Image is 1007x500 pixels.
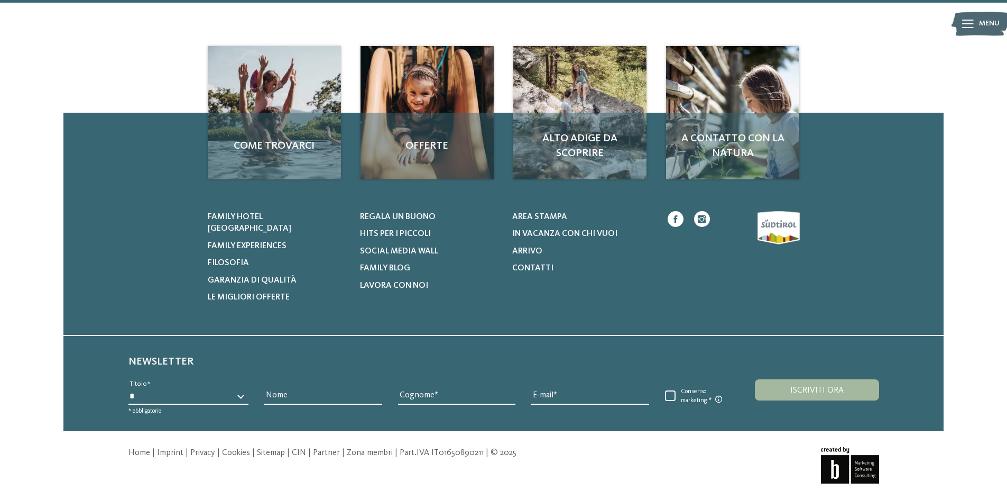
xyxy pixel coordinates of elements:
a: Sitemap [257,449,285,457]
span: | [186,449,188,457]
span: | [486,449,488,457]
span: Hits per i piccoli [360,230,431,238]
span: Offerte [371,139,483,153]
span: Newsletter [128,357,193,367]
a: Partner [313,449,340,457]
span: Family Blog [360,264,410,272]
span: Lavora con noi [360,281,428,290]
img: Brandnamic GmbH | Leading Hospitality Solutions [821,447,879,483]
a: Family experiences [208,240,347,252]
span: | [217,449,220,457]
a: Cercate un hotel per famiglie? Qui troverete solo i migliori! Alto Adige da scoprire [513,46,646,179]
span: Come trovarci [218,139,330,153]
span: © 2025 [491,449,516,457]
a: Cercate un hotel per famiglie? Qui troverete solo i migliori! Come trovarci [208,46,341,179]
img: Cercate un hotel per famiglie? Qui troverete solo i migliori! [666,46,799,179]
a: Area stampa [512,211,651,223]
span: | [308,449,311,457]
a: Filosofia [208,257,347,269]
span: | [252,449,255,457]
span: Social Media Wall [360,247,438,256]
a: Hits per i piccoli [360,228,499,240]
span: A contatto con la natura [677,131,789,161]
a: Privacy [190,449,215,457]
span: Contatti [512,264,553,272]
span: | [287,449,290,457]
a: Regala un buono [360,211,499,223]
span: Regala un buono [360,213,436,221]
span: Area stampa [512,213,567,221]
button: Iscriviti ora [755,379,879,401]
span: Family experiences [208,242,287,250]
a: Cercate un hotel per famiglie? Qui troverete solo i migliori! A contatto con la natura [666,46,799,179]
img: Cercate un hotel per famiglie? Qui troverete solo i migliori! [361,46,494,179]
a: Imprint [157,449,183,457]
span: Iscriviti ora [790,386,844,395]
a: Family hotel [GEOGRAPHIC_DATA] [208,211,347,235]
img: Cercate un hotel per famiglie? Qui troverete solo i migliori! [208,46,341,179]
a: Cookies [222,449,250,457]
span: Arrivo [512,247,542,256]
span: Garanzia di qualità [208,276,297,285]
span: Family hotel [GEOGRAPHIC_DATA] [208,213,291,233]
a: Home [128,449,150,457]
span: | [152,449,155,457]
span: Part.IVA IT01650890211 [400,449,484,457]
a: CIN [292,449,306,457]
a: Garanzia di qualità [208,275,347,286]
a: Family Blog [360,262,499,274]
a: In vacanza con chi vuoi [512,228,651,240]
img: Cercate un hotel per famiglie? Qui troverete solo i migliori! [513,46,646,179]
a: Le migliori offerte [208,292,347,303]
span: | [395,449,398,457]
span: * obbligatorio [128,408,161,414]
span: Le migliori offerte [208,293,290,302]
a: Zona membri [347,449,393,457]
span: In vacanza con chi vuoi [512,230,617,238]
span: Filosofia [208,259,249,267]
a: Lavora con noi [360,280,499,292]
a: Contatti [512,262,651,274]
span: | [342,449,345,457]
span: Consenso marketing [676,388,731,405]
a: Cercate un hotel per famiglie? Qui troverete solo i migliori! Offerte [361,46,494,179]
span: Alto Adige da scoprire [524,131,636,161]
a: Arrivo [512,246,651,257]
a: Social Media Wall [360,246,499,257]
